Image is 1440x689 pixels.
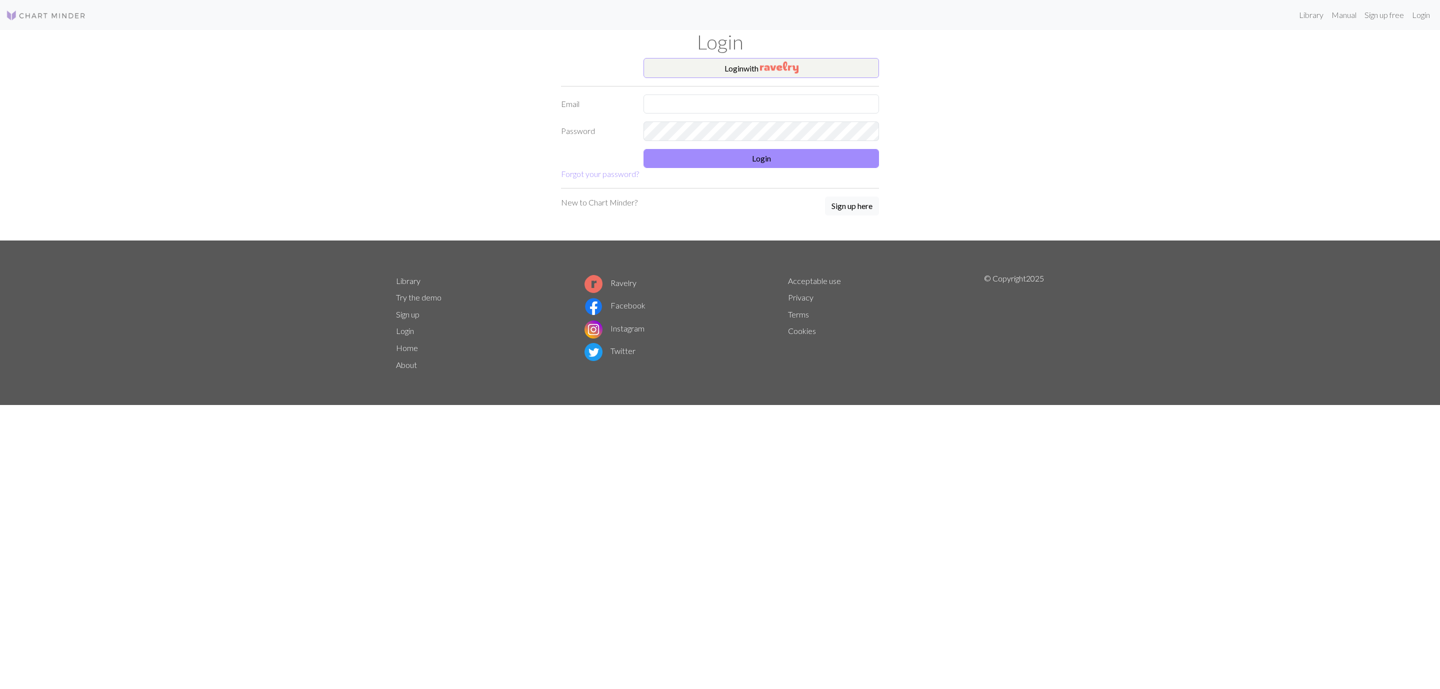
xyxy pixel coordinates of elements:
a: Login [1408,5,1434,25]
a: Cookies [788,326,816,335]
a: Ravelry [584,278,636,287]
p: © Copyright 2025 [984,272,1044,373]
img: Ravelry logo [584,275,602,293]
a: Try the demo [396,292,441,302]
button: Loginwith [643,58,879,78]
h1: Login [390,30,1050,54]
a: Login [396,326,414,335]
a: Home [396,343,418,352]
button: Login [643,149,879,168]
img: Instagram logo [584,320,602,338]
a: Acceptable use [788,276,841,285]
a: Sign up here [825,196,879,216]
a: Manual [1327,5,1360,25]
img: Facebook logo [584,297,602,315]
img: Twitter logo [584,343,602,361]
button: Sign up here [825,196,879,215]
a: Privacy [788,292,813,302]
p: New to Chart Minder? [561,196,637,208]
label: Email [555,94,637,113]
a: Sign up free [1360,5,1408,25]
a: Terms [788,309,809,319]
a: Facebook [584,300,645,310]
a: Sign up [396,309,419,319]
a: Library [1295,5,1327,25]
a: Instagram [584,323,644,333]
a: About [396,360,417,369]
a: Twitter [584,346,635,355]
label: Password [555,121,637,141]
img: Logo [6,9,86,21]
a: Library [396,276,420,285]
a: Forgot your password? [561,169,639,178]
img: Ravelry [760,61,798,73]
